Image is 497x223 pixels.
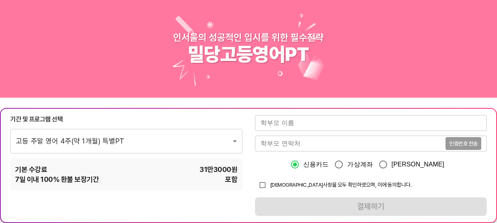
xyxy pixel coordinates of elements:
input: 학부모 이름을 입력해주세요 [255,115,487,131]
div: 고등 주말 영어 4주(약 1개월) 특별PT [10,129,242,153]
span: 기본 수강료 [15,164,47,174]
span: 31만3000 원 [200,164,237,174]
div: 기간 및 프로그램 선택 [10,115,242,124]
input: 학부모 연락처를 입력해주세요 [255,136,446,151]
span: [PERSON_NAME] [391,160,444,169]
span: 포함 [225,174,237,184]
span: [DEMOGRAPHIC_DATA]사항을 모두 확인하였으며, 이에 동의합니다. [270,181,412,188]
span: 신용카드 [303,160,329,169]
span: 가상계좌 [347,160,373,169]
div: 인서울의 성공적인 입시를 위한 필수전략 [173,32,324,43]
span: 7 일 이내 100% 환불 보장기간 [15,174,99,184]
div: 밀당고등영어PT [188,43,309,66]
